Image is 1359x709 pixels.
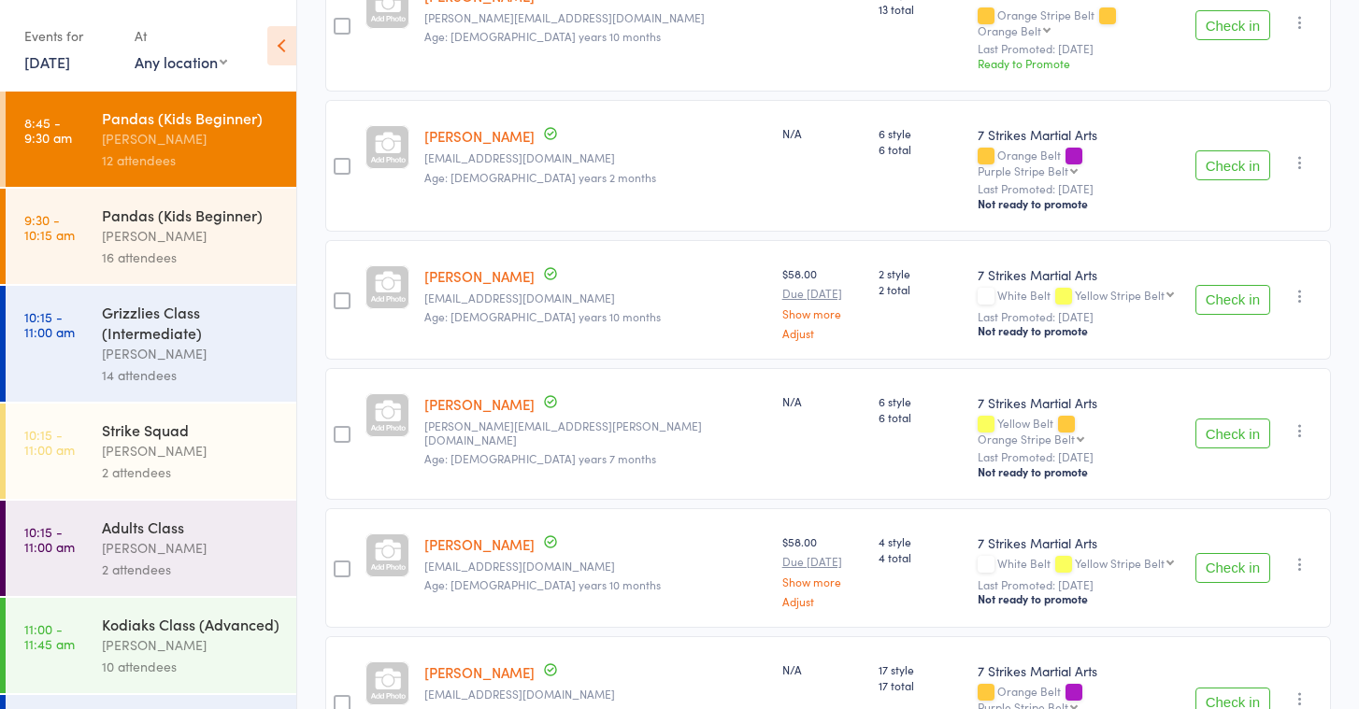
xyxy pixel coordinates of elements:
span: Age: [DEMOGRAPHIC_DATA] years 7 months [424,450,656,466]
small: Due [DATE] [782,287,864,300]
div: White Belt [978,557,1180,573]
small: Sheetal.8581@gmail.com [424,560,767,573]
div: Kodiaks Class (Advanced) [102,614,280,634]
a: [PERSON_NAME] [424,534,535,554]
div: 7 Strikes Martial Arts [978,125,1180,144]
span: 6 style [879,393,964,409]
span: 13 total [879,1,964,17]
a: 9:30 -10:15 amPandas (Kids Beginner)[PERSON_NAME]16 attendees [6,189,296,284]
div: 7 Strikes Martial Arts [978,265,1180,284]
div: Purple Stripe Belt [978,164,1068,177]
a: 10:15 -11:00 amGrizzlies Class (Intermediate)[PERSON_NAME]14 attendees [6,286,296,402]
div: Pandas (Kids Beginner) [102,205,280,225]
button: Check in [1195,285,1270,315]
div: 10 attendees [102,656,280,677]
span: 6 total [879,141,964,157]
a: 11:00 -11:45 amKodiaks Class (Advanced)[PERSON_NAME]10 attendees [6,598,296,693]
div: Orange Stripe Belt [978,8,1180,36]
div: $58.00 [782,533,864,607]
a: 8:45 -9:30 amPandas (Kids Beginner)[PERSON_NAME]12 attendees [6,92,296,187]
div: 7 Strikes Martial Arts [978,393,1180,412]
span: Age: [DEMOGRAPHIC_DATA] years 2 months [424,169,656,185]
div: Not ready to promote [978,323,1180,338]
time: 11:00 - 11:45 am [24,621,75,651]
small: Last Promoted: [DATE] [978,578,1180,591]
div: Orange Belt [978,149,1180,177]
a: 10:15 -11:00 amAdults Class[PERSON_NAME]2 attendees [6,501,296,596]
small: ross_b@y7mail.com [424,151,767,164]
div: Adults Class [102,517,280,537]
span: 6 style [879,125,964,141]
span: 2 total [879,281,964,297]
small: Due [DATE] [782,555,864,568]
div: Any location [135,51,227,72]
small: Last Promoted: [DATE] [978,310,1180,323]
div: $58.00 [782,265,864,339]
div: 14 attendees [102,364,280,386]
div: Strike Squad [102,419,280,440]
div: N/A [782,125,864,141]
small: shirmus5@gmail.com [424,291,767,305]
a: [PERSON_NAME] [424,266,535,286]
div: N/A [782,661,864,677]
time: 10:15 - 11:00 am [24,427,75,457]
span: Age: [DEMOGRAPHIC_DATA] years 10 months [424,576,661,592]
div: 16 attendees [102,247,280,268]
a: [PERSON_NAME] [424,394,535,414]
small: lena_ald@hotmail.com [424,11,767,24]
div: [PERSON_NAME] [102,128,280,149]
div: [PERSON_NAME] [102,537,280,559]
div: Ready to Promote [978,55,1180,71]
a: Show more [782,575,864,588]
small: Last Promoted: [DATE] [978,42,1180,55]
div: [PERSON_NAME] [102,440,280,461]
span: 2 style [879,265,964,281]
div: Orange Stripe Belt [978,432,1075,445]
small: Last Promoted: [DATE] [978,450,1180,463]
span: Age: [DEMOGRAPHIC_DATA] years 10 months [424,28,661,44]
time: 8:45 - 9:30 am [24,115,72,145]
div: N/A [782,393,864,409]
div: Events for [24,21,116,51]
div: At [135,21,227,51]
a: Show more [782,307,864,319]
div: White Belt [978,289,1180,305]
button: Check in [1195,553,1270,583]
div: 2 attendees [102,461,280,483]
div: [PERSON_NAME] [102,225,280,247]
div: Pandas (Kids Beginner) [102,107,280,128]
div: [PERSON_NAME] [102,343,280,364]
span: 6 total [879,409,964,425]
button: Check in [1195,418,1270,448]
div: Yellow Stripe Belt [1075,289,1165,301]
a: 10:15 -11:00 amStrike Squad[PERSON_NAME]2 attendees [6,404,296,499]
a: [PERSON_NAME] [424,662,535,682]
small: michelleliny@hotmail.com [424,688,767,701]
a: [DATE] [24,51,70,72]
a: [PERSON_NAME] [424,126,535,146]
div: 7 Strikes Martial Arts [978,533,1180,552]
div: Orange Belt [978,24,1041,36]
a: Adjust [782,327,864,339]
time: 10:15 - 11:00 am [24,309,75,339]
div: Yellow Belt [978,417,1180,445]
button: Check in [1195,10,1270,40]
div: 7 Strikes Martial Arts [978,661,1180,680]
time: 10:15 - 11:00 am [24,524,75,554]
div: [PERSON_NAME] [102,634,280,656]
time: 9:30 - 10:15 am [24,212,75,242]
div: Grizzlies Class (Intermediate) [102,302,280,343]
a: Adjust [782,595,864,607]
button: Check in [1195,150,1270,180]
div: Not ready to promote [978,591,1180,606]
div: Not ready to promote [978,464,1180,479]
span: Age: [DEMOGRAPHIC_DATA] years 10 months [424,308,661,324]
small: Last Promoted: [DATE] [978,182,1180,195]
small: Craig.szucs@gmail.com [424,419,767,447]
div: Yellow Stripe Belt [1075,557,1165,569]
span: 4 total [879,549,964,565]
span: 4 style [879,533,964,549]
div: Not ready to promote [978,196,1180,211]
span: 17 total [879,677,964,693]
div: 2 attendees [102,559,280,580]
